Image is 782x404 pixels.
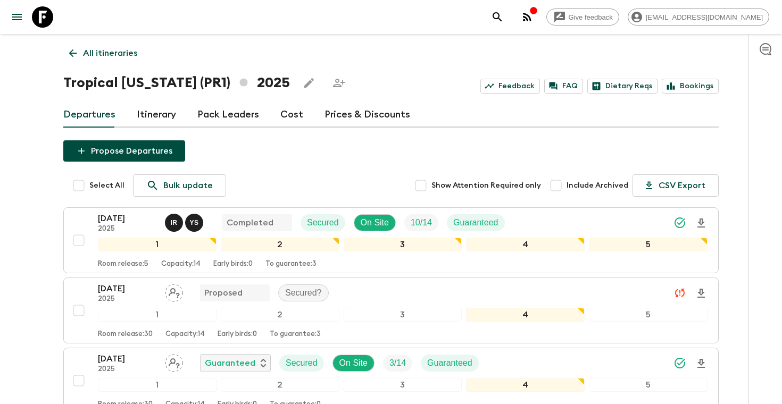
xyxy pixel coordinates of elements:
div: 5 [589,238,708,251]
p: Proposed [204,287,243,299]
span: Include Archived [567,180,628,191]
a: Dietary Reqs [587,79,658,94]
p: Early birds: 0 [213,260,253,268]
p: [DATE] [98,282,156,295]
svg: Download Onboarding [695,287,708,300]
p: 3 / 14 [389,357,406,369]
p: Capacity: 14 [161,260,201,268]
svg: Download Onboarding [695,357,708,370]
a: FAQ [544,79,583,94]
span: [EMAIL_ADDRESS][DOMAIN_NAME] [640,13,769,21]
p: Guaranteed [453,216,498,229]
a: Bookings [662,79,719,94]
a: Give feedback [546,9,619,26]
h1: Tropical [US_STATE] (PR1) 2025 [63,72,290,94]
svg: Synced Successfully [673,216,686,229]
p: 2025 [98,365,156,374]
p: Early birds: 0 [218,330,257,339]
a: Feedback [480,79,540,94]
a: Itinerary [137,102,176,128]
p: Room release: 30 [98,330,153,339]
p: On Site [339,357,368,369]
div: 1 [98,378,217,392]
span: Select All [89,180,124,191]
a: All itineraries [63,43,143,64]
span: Show Attention Required only [431,180,541,191]
div: 4 [466,378,585,392]
div: [EMAIL_ADDRESS][DOMAIN_NAME] [628,9,769,26]
p: 2025 [98,225,156,233]
p: Completed [227,216,273,229]
button: [DATE]2025Isabel Rosario, Yinamalia SuarezCompletedSecuredOn SiteTrip FillGuaranteed12345Room rel... [63,207,719,273]
button: search adventures [487,6,508,28]
div: On Site [354,214,396,231]
p: To guarantee: 3 [270,330,321,339]
a: Pack Leaders [197,102,259,128]
div: On Site [332,355,375,372]
button: Edit this itinerary [298,72,320,94]
div: 5 [589,378,708,392]
div: 1 [98,308,217,322]
div: 4 [466,308,585,322]
p: On Site [361,216,389,229]
svg: Synced Successfully [673,357,686,369]
p: Secured? [285,287,322,299]
span: Assign pack leader [165,287,183,296]
div: 1 [98,238,217,251]
div: Trip Fill [404,214,438,231]
p: Secured [286,357,318,369]
button: CSV Export [633,174,719,197]
button: menu [6,6,28,28]
p: Bulk update [163,179,213,192]
p: Capacity: 14 [165,330,205,339]
p: All itineraries [83,47,137,60]
a: Cost [280,102,303,128]
div: Trip Fill [383,355,412,372]
button: Propose Departures [63,140,185,162]
p: Guaranteed [427,357,472,369]
div: 3 [344,378,462,392]
div: 3 [344,238,462,251]
svg: Unable to sync - Check prices and secured [673,287,686,299]
div: Secured [301,214,345,231]
p: [DATE] [98,212,156,225]
a: Departures [63,102,115,128]
div: 2 [221,308,339,322]
svg: Download Onboarding [695,217,708,230]
p: To guarantee: 3 [265,260,317,268]
p: Room release: 5 [98,260,148,268]
a: Prices & Discounts [325,102,410,128]
div: Secured [279,355,324,372]
p: 10 / 14 [411,216,432,229]
div: 2 [221,238,339,251]
div: 4 [466,238,585,251]
p: 2025 [98,295,156,304]
span: Give feedback [563,13,619,21]
button: [DATE]2025Assign pack leaderProposedSecured?12345Room release:30Capacity:14Early birds:0To guaran... [63,277,719,343]
span: Isabel Rosario, Yinamalia Suarez [165,217,205,225]
div: Secured? [278,284,329,301]
span: Assign pack leader [165,357,183,366]
div: 2 [221,378,339,392]
p: [DATE] [98,352,156,365]
span: Share this itinerary [328,72,350,94]
div: 5 [589,308,708,322]
p: Secured [307,216,339,229]
a: Bulk update [133,174,226,197]
p: Guaranteed [205,357,255,369]
div: 3 [344,308,462,322]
